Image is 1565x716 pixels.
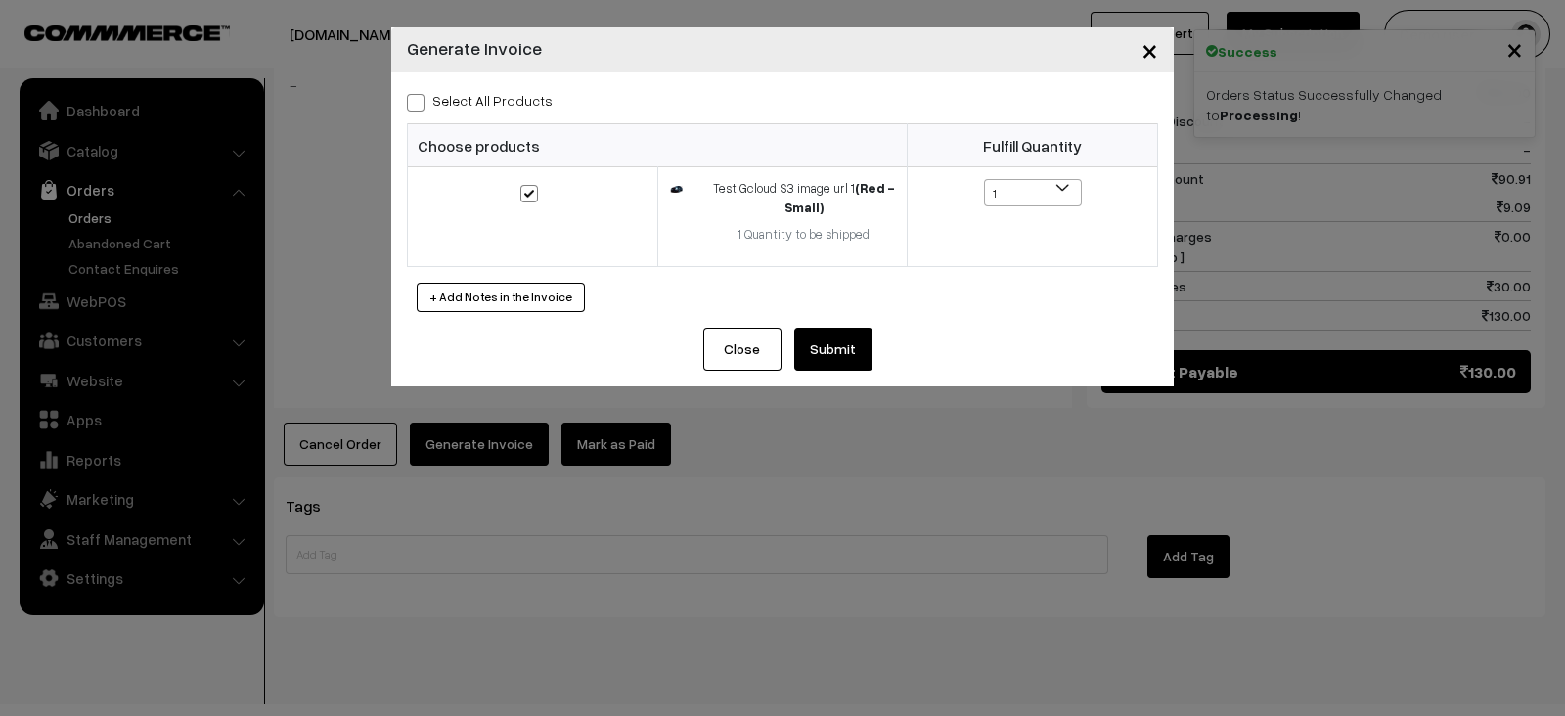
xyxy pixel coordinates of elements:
[712,179,895,217] div: Test Gcloud S3 image url 1
[408,124,908,167] th: Choose products
[985,180,1081,207] span: 1
[1126,20,1174,80] button: Close
[703,328,782,371] button: Close
[1141,31,1158,67] span: ×
[784,180,895,215] strong: (Red - Small)
[670,186,683,193] img: 17508629562428car-967470_1280-removebg-preview.png
[908,124,1158,167] th: Fulfill Quantity
[407,90,553,111] label: Select all Products
[417,283,585,312] button: + Add Notes in the Invoice
[712,225,895,245] div: 1 Quantity to be shipped
[794,328,872,371] button: Submit
[984,179,1082,206] span: 1
[407,35,542,62] h4: Generate Invoice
